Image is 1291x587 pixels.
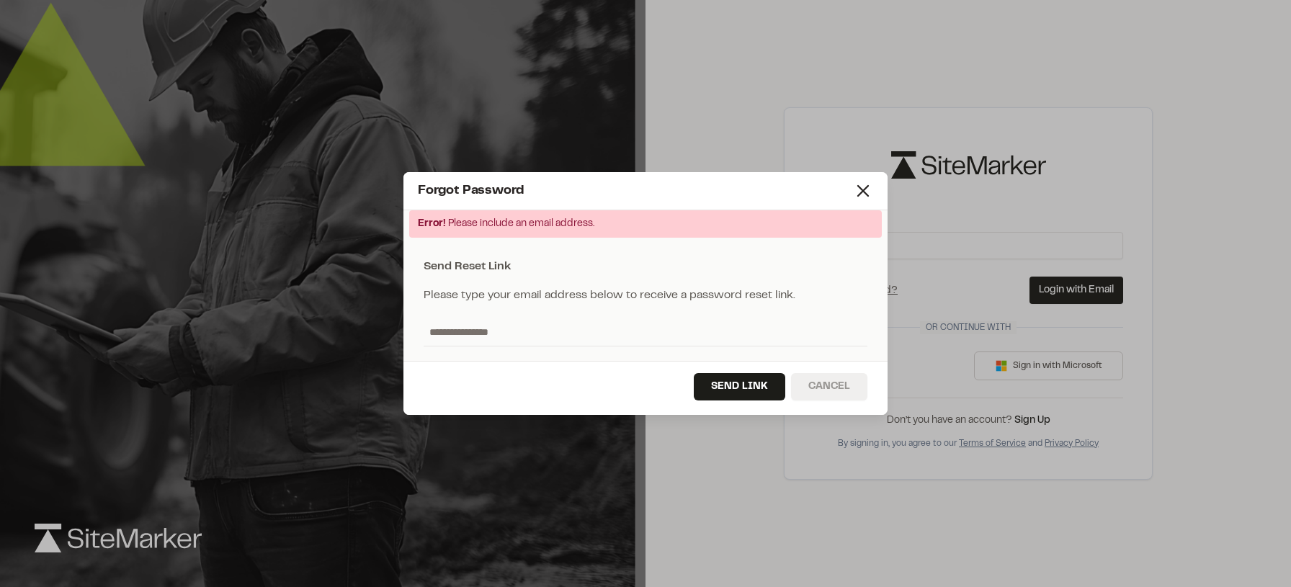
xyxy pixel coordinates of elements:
div: Please include an email address. [409,210,882,238]
button: Cancel [791,373,867,400]
span: Error! [418,220,446,228]
div: Send Reset Link [424,258,867,275]
div: Please type your email address below to receive a password reset link. [424,287,867,304]
button: Send Link [694,373,785,400]
div: Forgot Password [418,182,853,201]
